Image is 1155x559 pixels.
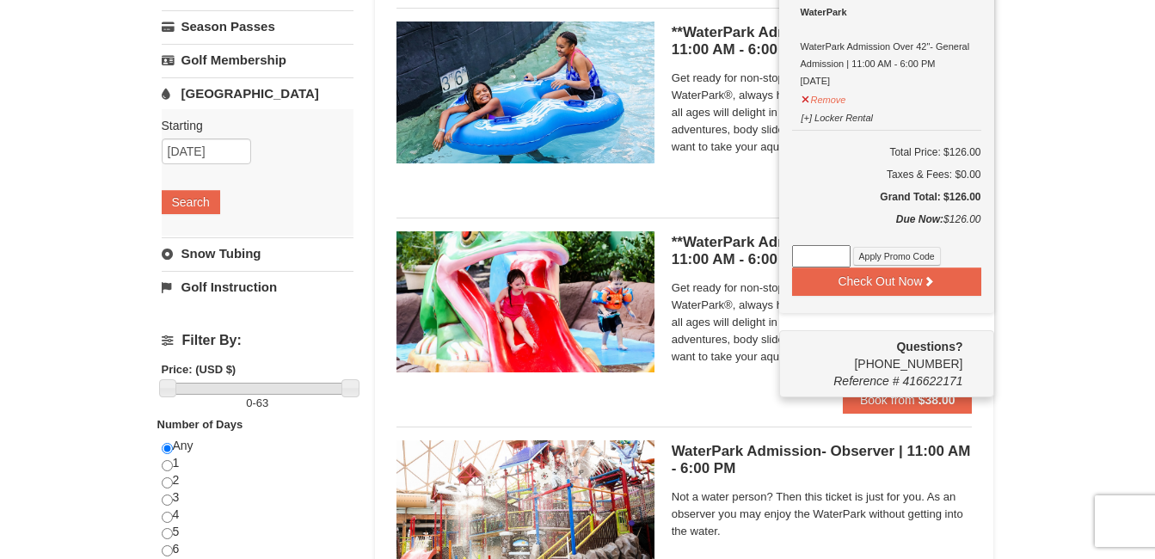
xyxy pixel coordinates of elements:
h4: Filter By: [162,333,353,348]
span: Get ready for non-stop thrills at the Massanutten WaterPark®, always heated to 84° Fahrenheit. Ch... [672,70,973,156]
span: Not a water person? Then this ticket is just for you. As an observer you may enjoy the WaterPark ... [672,488,973,540]
a: Golf Membership [162,44,353,76]
label: - [162,395,353,412]
strong: Due Now: [896,213,943,225]
span: [PHONE_NUMBER] [792,338,963,371]
span: Get ready for non-stop thrills at the Massanutten WaterPark®, always heated to 84° Fahrenheit. Ch... [672,279,973,365]
label: Starting [162,117,341,134]
div: $126.00 [792,211,981,245]
button: Book from $38.00 [843,386,973,414]
span: 63 [256,396,268,409]
h5: **WaterPark Admission - Over 42” Tall | 11:00 AM - 6:00 PM [672,24,973,58]
h6: Total Price: $126.00 [792,144,981,161]
h5: WaterPark Admission- Observer | 11:00 AM - 6:00 PM [672,443,973,477]
div: Taxes & Fees: $0.00 [792,166,981,183]
span: 416622171 [902,374,962,388]
span: 0 [246,396,252,409]
a: Golf Instruction [162,271,353,303]
button: Search [162,190,220,214]
button: Apply Promo Code [853,247,941,266]
span: Book from [860,393,915,407]
strong: $38.00 [918,393,955,407]
h5: Grand Total: $126.00 [792,188,981,206]
a: Snow Tubing [162,237,353,269]
h5: **WaterPark Admission - Under 42” Tall | 11:00 AM - 6:00 PM [672,234,973,268]
button: Check Out Now [792,267,981,295]
button: Remove [801,87,847,108]
strong: Questions? [896,340,962,353]
span: Reference # [833,374,899,388]
button: [+] Locker Rental [801,105,874,126]
strong: Number of Days [157,418,243,431]
a: Season Passes [162,10,353,42]
img: 6619917-726-5d57f225.jpg [396,21,654,163]
strong: Price: (USD $) [162,363,237,376]
img: 6619917-738-d4d758dd.jpg [396,231,654,372]
a: [GEOGRAPHIC_DATA] [162,77,353,109]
